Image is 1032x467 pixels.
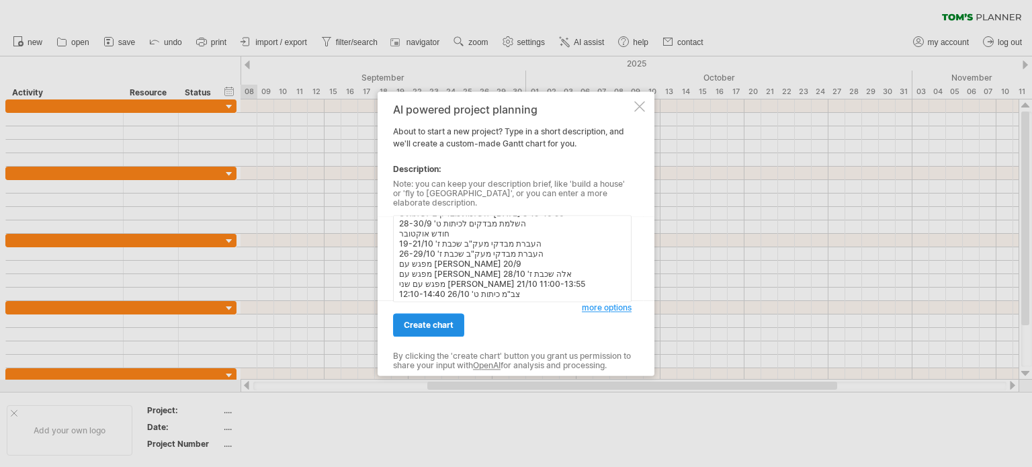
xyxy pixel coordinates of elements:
[393,351,632,371] div: By clicking the 'create chart' button you grant us permission to share your input with for analys...
[582,302,632,314] a: more options
[473,361,501,371] a: OpenAI
[404,320,454,330] span: create chart
[393,313,464,337] a: create chart
[393,103,632,116] div: AI powered project planning
[393,179,632,208] div: Note: you can keep your description brief, like 'build a house' or 'fly to [GEOGRAPHIC_DATA]', or...
[582,302,632,312] span: more options
[393,163,632,175] div: Description:
[393,103,632,364] div: About to start a new project? Type in a short description, and we'll create a custom-made Gantt c...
